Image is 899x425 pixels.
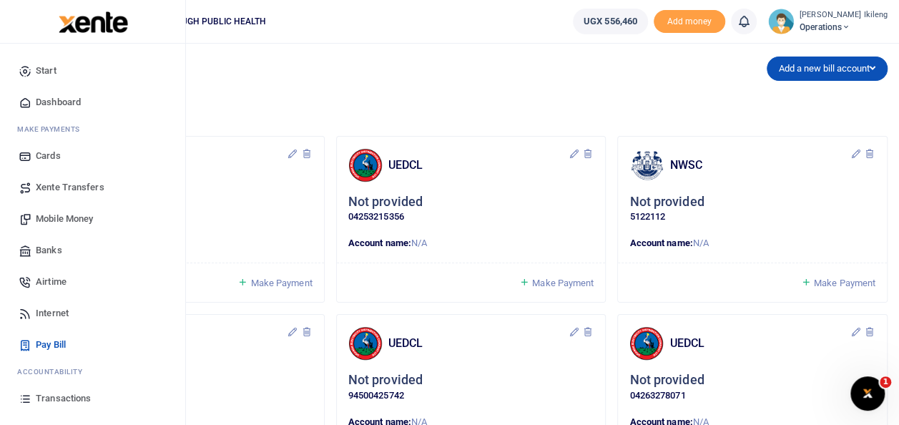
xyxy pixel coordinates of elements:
a: Airtime [11,266,174,298]
p: 5129242 [67,210,313,225]
strong: Account name: [348,238,411,248]
span: Dashboard [36,95,81,109]
p: 94100933996 [67,389,313,404]
a: Dashboard [11,87,174,118]
a: Banks [11,235,174,266]
p: 04253215356 [348,210,594,225]
div: Click to update [348,372,594,403]
span: Start [36,64,57,78]
a: Xente Transfers [11,172,174,203]
a: logo-small logo-large logo-large [57,16,128,26]
span: UGX 556,460 [584,14,637,29]
span: Cards [36,149,61,163]
a: Make Payment [237,275,312,291]
li: Toup your wallet [654,10,725,34]
h5: Not provided [348,372,423,389]
span: N/A [411,238,427,248]
p: 5122112 [629,210,875,225]
span: Operations [800,21,888,34]
span: Banks [36,243,62,258]
span: Mobile Money [36,212,93,226]
span: countability [28,366,82,377]
div: Click to update [348,194,594,225]
a: Internet [11,298,174,329]
div: Click to update [629,194,875,225]
a: Transactions [11,383,174,414]
h4: UEDCL [669,336,850,351]
span: Make Payment [250,278,312,288]
h4: NWSC [107,157,287,173]
span: Xente Transfers [36,180,104,195]
p: 94500425742 [348,389,594,404]
span: Make Payment [814,278,875,288]
span: 1 [880,376,891,388]
span: Add money [654,10,725,34]
a: Pay Bill [11,329,174,361]
a: Add money [654,15,725,26]
h4: UEDCL [107,336,287,351]
a: Mobile Money [11,203,174,235]
h5: Not provided [629,372,704,389]
span: N/A [693,238,709,248]
span: Transactions [36,391,91,406]
span: Airtime [36,275,67,289]
a: Make Payment [519,275,594,291]
span: Make Payment [532,278,594,288]
p: 04263278071 [629,389,875,404]
a: Make Payment [801,275,875,291]
span: ake Payments [24,124,80,135]
img: profile-user [768,9,794,34]
h4: NWSC [669,157,850,173]
a: UGX 556,460 [573,9,648,34]
strong: Account name: [629,238,692,248]
h4: Bills Payment [54,62,466,77]
h4: UEDCL [388,157,569,173]
small: [PERSON_NAME] Ikileng [800,9,888,21]
h5: Not provided [629,194,704,210]
img: logo-large [59,11,128,33]
li: Ac [11,361,174,383]
iframe: Intercom live chat [850,376,885,411]
li: Wallet ballance [567,9,654,34]
div: Click to update [629,372,875,403]
span: Pay Bill [36,338,66,352]
div: Click to update [67,372,313,403]
h4: UEDCL [388,336,569,351]
h5: Not provided [348,194,423,210]
a: profile-user [PERSON_NAME] Ikileng Operations [768,9,888,34]
div: Click to update [67,194,313,225]
span: Internet [36,306,69,321]
h5: Bill, Taxes & Providers [54,84,466,99]
button: Add a new bill account [767,57,888,81]
a: Start [11,55,174,87]
li: M [11,118,174,140]
a: Cards [11,140,174,172]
